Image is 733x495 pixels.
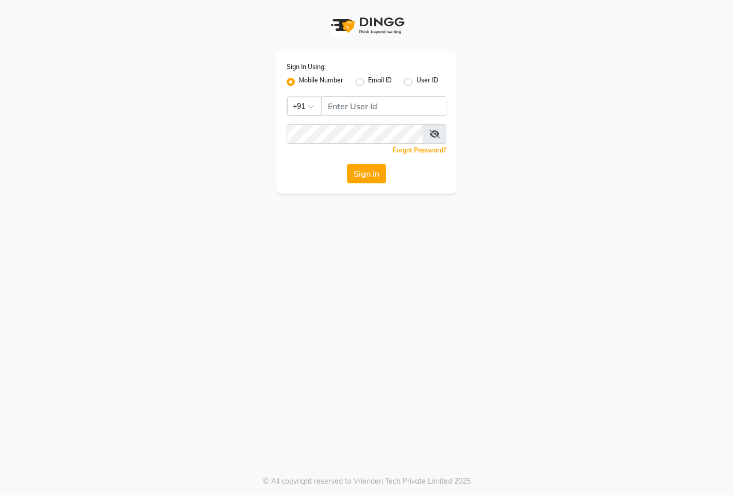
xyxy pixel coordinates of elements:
[368,76,392,88] label: Email ID
[299,76,343,88] label: Mobile Number
[417,76,438,88] label: User ID
[347,164,386,183] button: Sign In
[393,146,446,154] a: Forgot Password?
[287,124,423,144] input: Username
[287,62,326,72] label: Sign In Using:
[325,10,408,41] img: logo1.svg
[321,96,446,116] input: Username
